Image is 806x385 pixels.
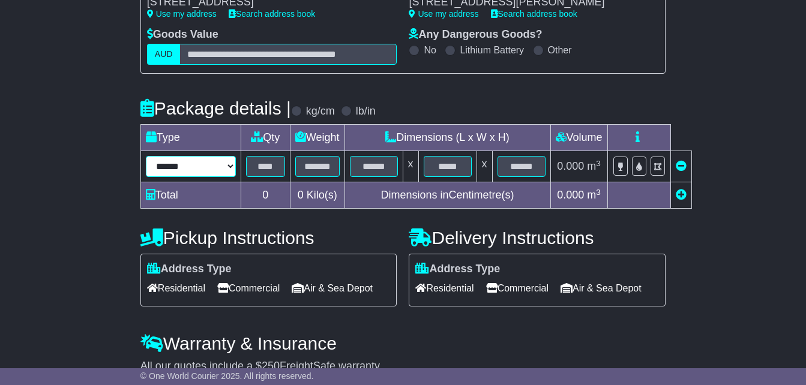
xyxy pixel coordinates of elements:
[676,160,687,172] a: Remove this item
[548,44,572,56] label: Other
[409,28,542,41] label: Any Dangerous Goods?
[140,125,241,151] td: Type
[415,279,474,297] span: Residential
[596,159,601,168] sup: 3
[217,279,280,297] span: Commercial
[403,151,418,182] td: x
[290,182,344,209] td: Kilo(s)
[557,160,584,172] span: 0.000
[140,371,314,381] span: © One World Courier 2025. All rights reserved.
[241,125,290,151] td: Qty
[344,182,550,209] td: Dimensions in Centimetre(s)
[356,105,376,118] label: lb/in
[290,125,344,151] td: Weight
[460,44,524,56] label: Lithium Battery
[676,189,687,201] a: Add new item
[140,228,397,248] h4: Pickup Instructions
[344,125,550,151] td: Dimensions (L x W x H)
[140,333,666,353] h4: Warranty & Insurance
[486,279,549,297] span: Commercial
[262,360,280,372] span: 250
[596,188,601,197] sup: 3
[587,160,601,172] span: m
[415,263,500,276] label: Address Type
[491,9,577,19] a: Search address book
[147,28,218,41] label: Goods Value
[241,182,290,209] td: 0
[561,279,642,297] span: Air & Sea Depot
[292,279,373,297] span: Air & Sea Depot
[147,9,217,19] a: Use my address
[147,263,232,276] label: Address Type
[147,279,205,297] span: Residential
[229,9,315,19] a: Search address book
[557,189,584,201] span: 0.000
[140,182,241,209] td: Total
[424,44,436,56] label: No
[140,360,666,373] div: All our quotes include a $ FreightSafe warranty.
[550,125,607,151] td: Volume
[587,189,601,201] span: m
[409,9,478,19] a: Use my address
[306,105,335,118] label: kg/cm
[298,189,304,201] span: 0
[409,228,666,248] h4: Delivery Instructions
[477,151,492,182] td: x
[140,98,291,118] h4: Package details |
[147,44,181,65] label: AUD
